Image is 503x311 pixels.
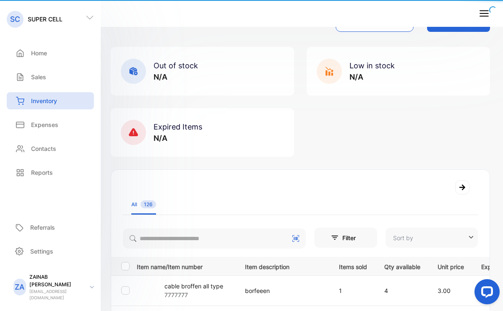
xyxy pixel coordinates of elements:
span: Out of stock [154,61,198,70]
button: Sort by [386,228,478,248]
p: N/A [349,71,395,83]
p: Unit price [438,261,464,271]
p: SC [10,14,20,25]
span: Low in stock [349,61,395,70]
p: Contacts [31,144,56,153]
p: Home [31,49,47,57]
p: N/A [154,71,198,83]
p: cable broffen all type [164,282,223,290]
span: 126 [141,200,156,208]
span: 3.00 [438,287,451,294]
p: 7777777 [164,290,223,299]
iframe: LiveChat chat widget [468,276,503,311]
p: Item description [245,261,322,271]
p: 1 [339,286,367,295]
p: Referrals [30,223,55,232]
p: 4 [384,286,420,295]
p: Item name/Item number [137,261,235,271]
p: Qty available [384,261,420,271]
p: Sort by [393,233,413,242]
p: Settings [30,247,53,256]
div: All [131,201,156,208]
img: item [137,279,158,300]
p: Reports [31,168,53,177]
p: SUPER CELL [28,15,63,23]
p: ZAINAB [PERSON_NAME] [29,273,83,288]
p: Expenses [31,120,58,129]
span: Expired Items [154,122,202,131]
p: N/A [154,132,202,144]
p: Items sold [339,261,367,271]
p: Sales [31,73,46,81]
p: borfeeen [245,286,322,295]
p: [EMAIL_ADDRESS][DOMAIN_NAME] [29,288,83,301]
p: ZA [15,282,24,293]
p: Inventory [31,96,57,105]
